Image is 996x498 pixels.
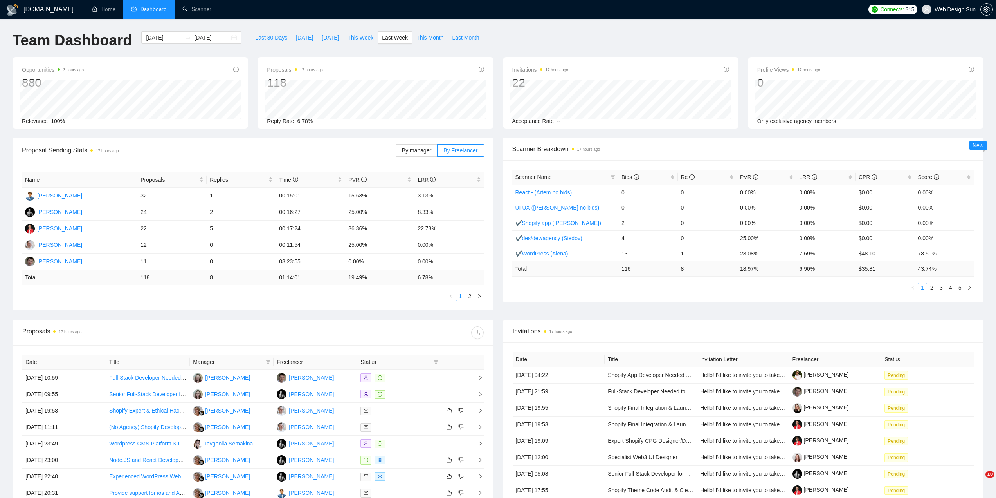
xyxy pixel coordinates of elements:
a: [PERSON_NAME] [792,371,849,378]
a: ✔WordPress (Alena) [515,250,568,257]
img: MC [193,406,203,416]
span: dislike [458,424,464,430]
a: 4 [946,283,955,292]
td: 2 [207,204,276,221]
div: [PERSON_NAME] [289,439,334,448]
img: PP [277,373,286,383]
a: [PERSON_NAME] [792,421,849,427]
a: YY[PERSON_NAME] [277,473,334,479]
span: user [924,7,929,12]
span: Opportunities [22,65,84,74]
div: [PERSON_NAME] [205,373,250,382]
img: OB [193,373,203,383]
a: IS[PERSON_NAME] [25,241,82,248]
span: Profile Views [757,65,820,74]
span: mail [364,425,368,429]
td: 32 [137,188,207,204]
a: Full-Stack Developer Needed to Build Caresify EMR / EHR Platform (Healthcare SaaS) [109,375,321,381]
li: Next Page [965,283,974,292]
div: 880 [22,75,84,90]
span: dislike [458,490,464,496]
a: 1 [456,292,465,301]
td: 0.00% [915,185,974,200]
img: IT [25,191,35,201]
a: 1 [918,283,927,292]
img: gigradar-bm.png [199,427,204,432]
button: Last 30 Days [251,31,292,44]
a: Pending [884,421,911,427]
td: 0.00% [737,215,796,230]
img: MC [193,422,203,432]
span: 6.78% [297,118,313,124]
img: OB [193,389,203,399]
img: IT [277,488,286,498]
time: 17 hours ago [300,68,323,72]
button: setting [980,3,993,16]
span: filter [434,360,438,364]
a: ✔des/dev/agency (Siedov) [515,235,582,241]
li: Next Page [475,292,484,301]
a: OB[PERSON_NAME] [193,391,250,397]
span: info-circle [293,177,298,182]
button: like [445,455,454,465]
td: 0 [678,215,737,230]
a: IS[PERSON_NAME] [277,407,334,413]
a: YY[PERSON_NAME] [277,440,334,446]
img: c1gYzaiHUxzr9pyMKNIHxZ8zNyqQY9LeMr9TiodOxNT0d-ipwb5dqWQRi3NaJcazU8 [792,436,802,446]
td: 0 [618,200,678,215]
span: info-circle [361,177,367,182]
button: download [471,326,484,339]
span: This Month [416,33,443,42]
span: By Freelancer [443,147,477,154]
a: [PERSON_NAME] [792,454,849,460]
img: c1NTvE-xGdEzmUe4E723X2fZNKPUviW1hr_O-fJwZB_pgnKMptW1ZTwxcsgWXerR48 [792,387,802,397]
a: PP[PERSON_NAME] [277,374,334,380]
a: Specialist Web3 UI Designer [608,454,677,460]
img: logo [6,4,19,16]
span: info-circle [753,174,758,180]
span: dashboard [131,6,137,12]
img: IS [25,240,35,250]
button: dislike [456,472,466,481]
span: filter [611,175,615,179]
img: c1gYzaiHUxzr9pyMKNIHxZ8zNyqQY9LeMr9TiodOxNT0d-ipwb5dqWQRi3NaJcazU8 [792,420,802,429]
td: $0.00 [856,200,915,215]
li: 1 [456,292,465,301]
span: message [364,458,368,462]
a: 2 [466,292,474,301]
span: info-circle [634,174,639,180]
div: [PERSON_NAME] [205,390,250,398]
a: Pending [884,405,911,411]
div: [PERSON_NAME] [289,423,334,431]
div: [PERSON_NAME] [289,406,334,415]
img: MC [193,455,203,465]
span: like [447,457,452,463]
span: PVR [348,177,367,183]
img: IS [277,422,286,432]
a: Node.JS and React Developer for WordPress AI Integration [109,457,254,463]
td: 22 [137,221,207,237]
div: [PERSON_NAME] [37,257,82,266]
span: left [911,285,915,290]
a: YY[PERSON_NAME] [277,391,334,397]
span: swap-right [185,34,191,41]
input: End date [194,33,230,42]
a: [PERSON_NAME] [792,388,849,394]
span: Relevance [22,118,48,124]
span: Score [918,174,939,180]
span: Pending [884,453,908,462]
a: Expert Shopify CPG Designer/Developer Needed [608,438,728,444]
img: gigradar-bm.png [199,410,204,416]
a: Pending [884,372,911,378]
a: Full-Stack Developer Needed to Build Caresify EMR / EHR Platform (Healthcare SaaS) [608,388,819,395]
span: like [447,473,452,480]
li: 5 [955,283,965,292]
button: like [445,422,454,432]
a: [PERSON_NAME] [792,437,849,444]
img: YY [277,472,286,482]
span: New [973,142,983,148]
a: 3 [937,283,946,292]
time: 17 hours ago [797,68,820,72]
span: message [378,392,382,397]
a: Shopify Theme Code Audit & Cleanup - Impulse Theme [608,487,742,493]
